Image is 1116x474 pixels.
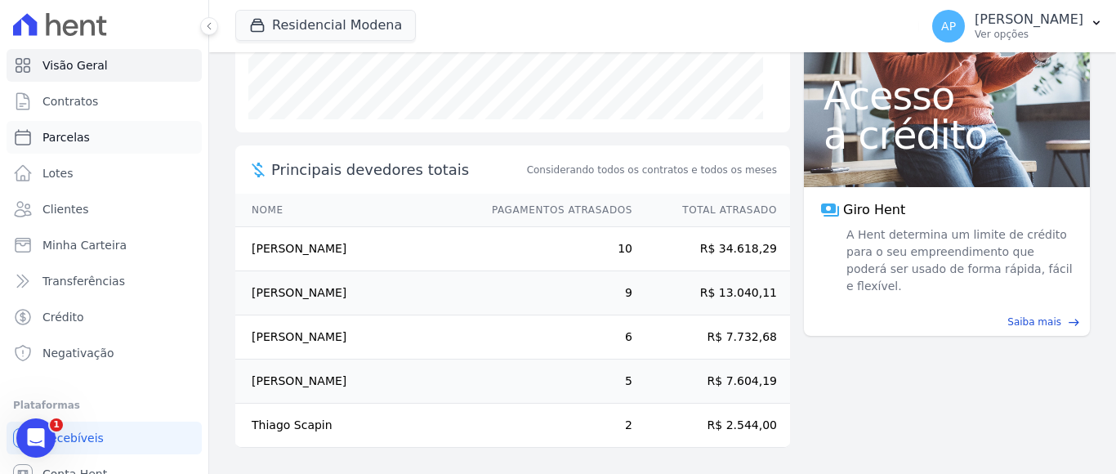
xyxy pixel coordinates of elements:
span: Saiba mais [1007,315,1061,329]
td: 6 [476,315,633,360]
span: Giro Hent [843,200,905,220]
span: east [1068,316,1080,329]
td: R$ 7.732,68 [633,315,790,360]
span: Principais devedores totais [271,159,524,181]
span: A Hent determina um limite de crédito para o seu empreendimento que poderá ser usado de forma ráp... [843,226,1074,295]
td: R$ 34.618,29 [633,227,790,271]
th: Pagamentos Atrasados [476,194,633,227]
span: Contratos [42,93,98,110]
button: Residencial Modena [235,10,416,41]
td: Thiago Scapin [235,404,476,448]
a: Visão Geral [7,49,202,82]
a: Parcelas [7,121,202,154]
a: Transferências [7,265,202,297]
span: Clientes [42,201,88,217]
a: Recebíveis [7,422,202,454]
td: 2 [476,404,633,448]
span: Considerando todos os contratos e todos os meses [527,163,777,177]
span: 1 [50,418,63,432]
span: Negativação [42,345,114,361]
th: Total Atrasado [633,194,790,227]
iframe: Intercom live chat [16,418,56,458]
td: [PERSON_NAME] [235,271,476,315]
td: R$ 7.604,19 [633,360,790,404]
a: Clientes [7,193,202,226]
span: a crédito [824,115,1070,154]
span: Acesso [824,76,1070,115]
p: Ver opções [975,28,1083,41]
span: Visão Geral [42,57,108,74]
td: 10 [476,227,633,271]
a: Contratos [7,85,202,118]
span: AP [941,20,956,32]
span: Lotes [42,165,74,181]
td: 5 [476,360,633,404]
td: [PERSON_NAME] [235,227,476,271]
span: Recebíveis [42,430,104,446]
span: Minha Carteira [42,237,127,253]
th: Nome [235,194,476,227]
p: [PERSON_NAME] [975,11,1083,28]
td: R$ 2.544,00 [633,404,790,448]
a: Crédito [7,301,202,333]
td: [PERSON_NAME] [235,315,476,360]
span: Crédito [42,309,84,325]
td: 9 [476,271,633,315]
a: Minha Carteira [7,229,202,262]
a: Saiba mais east [814,315,1080,329]
a: Lotes [7,157,202,190]
a: Negativação [7,337,202,369]
span: Transferências [42,273,125,289]
td: [PERSON_NAME] [235,360,476,404]
td: R$ 13.040,11 [633,271,790,315]
div: Plataformas [13,396,195,415]
span: Parcelas [42,129,90,145]
button: AP [PERSON_NAME] Ver opções [919,3,1116,49]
